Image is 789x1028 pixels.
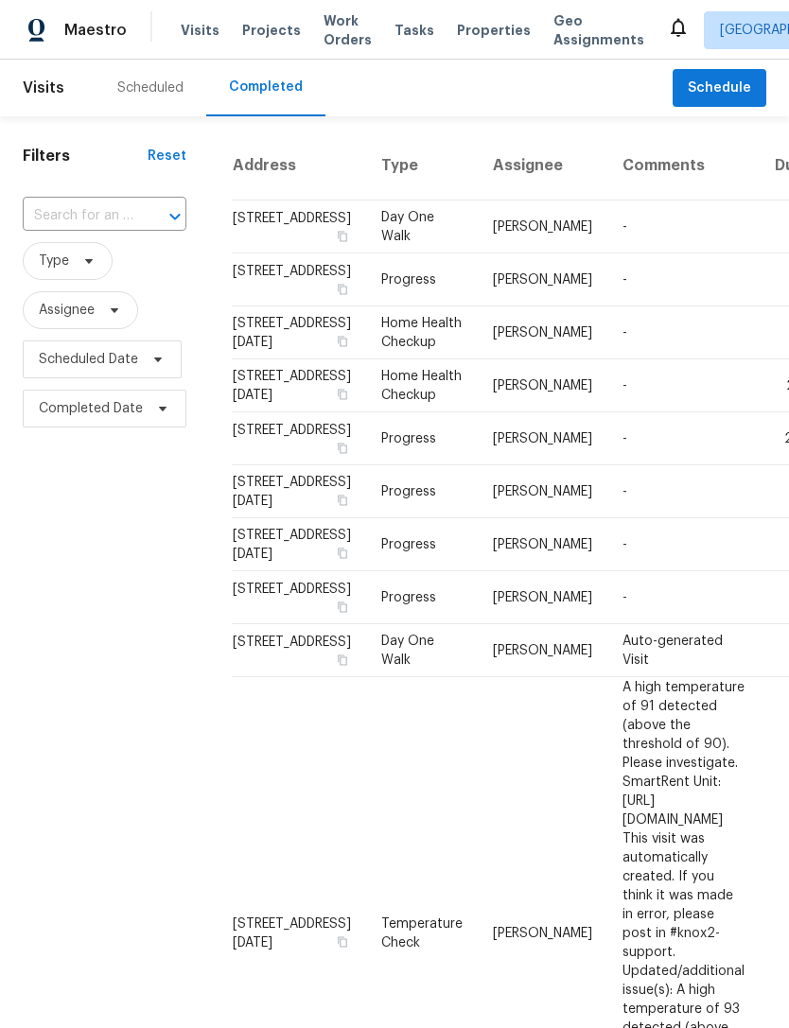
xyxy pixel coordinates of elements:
[607,306,760,359] td: -
[334,933,351,950] button: Copy Address
[478,131,607,200] th: Assignee
[334,281,351,298] button: Copy Address
[478,624,607,677] td: [PERSON_NAME]
[162,203,188,230] button: Open
[148,147,186,166] div: Reset
[457,21,531,40] span: Properties
[64,21,127,40] span: Maestro
[232,306,366,359] td: [STREET_ADDRESS][DATE]
[242,21,301,40] span: Projects
[232,518,366,571] td: [STREET_ADDRESS][DATE]
[334,599,351,616] button: Copy Address
[478,253,607,306] td: [PERSON_NAME]
[229,78,303,96] div: Completed
[366,200,478,253] td: Day One Walk
[607,253,760,306] td: -
[607,412,760,465] td: -
[478,200,607,253] td: [PERSON_NAME]
[232,253,366,306] td: [STREET_ADDRESS]
[607,131,760,200] th: Comments
[607,200,760,253] td: -
[478,465,607,518] td: [PERSON_NAME]
[366,131,478,200] th: Type
[553,11,644,49] span: Geo Assignments
[232,465,366,518] td: [STREET_ADDRESS][DATE]
[673,69,766,108] button: Schedule
[607,359,760,412] td: -
[117,78,184,97] div: Scheduled
[232,359,366,412] td: [STREET_ADDRESS][DATE]
[366,518,478,571] td: Progress
[334,440,351,457] button: Copy Address
[232,624,366,677] td: [STREET_ADDRESS]
[688,77,751,100] span: Schedule
[607,571,760,624] td: -
[607,624,760,677] td: Auto-generated Visit
[39,399,143,418] span: Completed Date
[478,306,607,359] td: [PERSON_NAME]
[366,412,478,465] td: Progress
[334,333,351,350] button: Copy Address
[39,301,95,320] span: Assignee
[334,492,351,509] button: Copy Address
[607,518,760,571] td: -
[23,201,133,231] input: Search for an address...
[334,545,351,562] button: Copy Address
[394,24,434,37] span: Tasks
[478,571,607,624] td: [PERSON_NAME]
[23,67,64,109] span: Visits
[232,412,366,465] td: [STREET_ADDRESS]
[334,228,351,245] button: Copy Address
[607,465,760,518] td: -
[232,131,366,200] th: Address
[366,571,478,624] td: Progress
[478,518,607,571] td: [PERSON_NAME]
[366,359,478,412] td: Home Health Checkup
[334,386,351,403] button: Copy Address
[366,253,478,306] td: Progress
[39,252,69,270] span: Type
[366,465,478,518] td: Progress
[232,571,366,624] td: [STREET_ADDRESS]
[232,200,366,253] td: [STREET_ADDRESS]
[478,412,607,465] td: [PERSON_NAME]
[334,652,351,669] button: Copy Address
[366,624,478,677] td: Day One Walk
[39,350,138,369] span: Scheduled Date
[324,11,372,49] span: Work Orders
[23,147,148,166] h1: Filters
[478,359,607,412] td: [PERSON_NAME]
[366,306,478,359] td: Home Health Checkup
[181,21,219,40] span: Visits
